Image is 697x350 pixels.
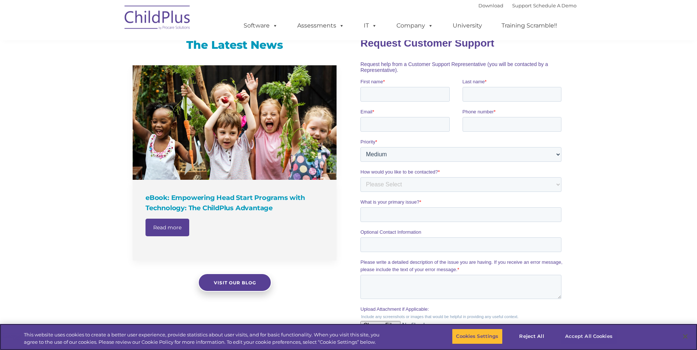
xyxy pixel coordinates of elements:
a: Download [478,3,503,8]
a: Assessments [290,18,352,33]
a: Company [389,18,441,33]
button: Accept All Cookies [561,329,617,344]
a: Read more [145,219,189,236]
h4: eBook: Empowering Head Start Programs with Technology: The ChildPlus Advantage [145,193,326,213]
h3: The Latest News [133,38,337,52]
button: Close [677,328,693,344]
div: This website uses cookies to create a better user experience, provide statistics about user visit... [24,331,383,346]
a: Training Scramble!! [494,18,564,33]
a: University [445,18,489,33]
font: | [478,3,576,8]
button: Cookies Settings [452,329,502,344]
span: Visit our blog [213,280,256,285]
a: IT [356,18,384,33]
a: Support [512,3,532,8]
a: Software [236,18,285,33]
img: ChildPlus by Procare Solutions [121,0,194,37]
a: Visit our blog [198,273,272,292]
a: Schedule A Demo [533,3,576,8]
button: Reject All [509,329,555,344]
